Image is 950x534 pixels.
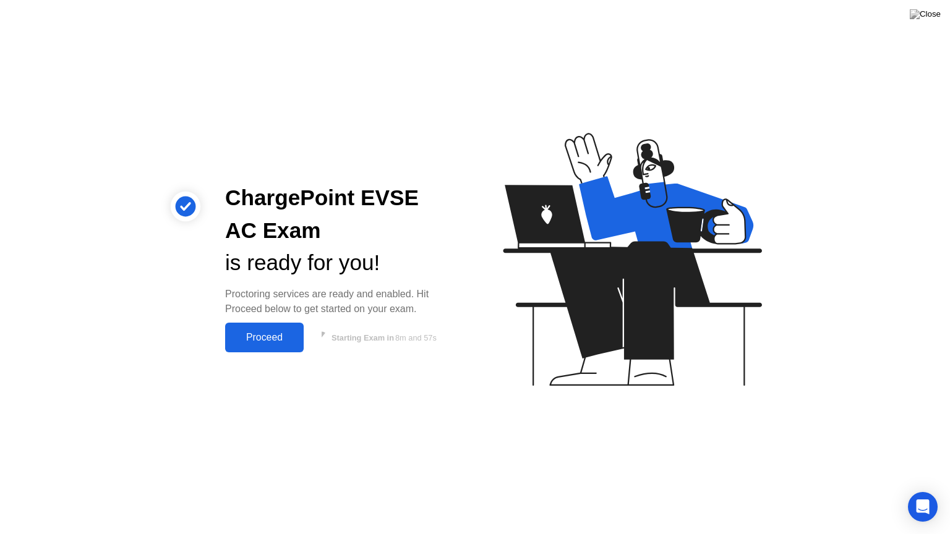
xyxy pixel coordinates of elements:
img: Close [910,9,941,19]
div: Proceed [229,332,300,343]
button: Starting Exam in8m and 57s [310,326,455,349]
div: Proctoring services are ready and enabled. Hit Proceed below to get started on your exam. [225,287,455,316]
div: Open Intercom Messenger [908,492,938,522]
div: is ready for you! [225,247,455,279]
button: Proceed [225,323,304,352]
div: ChargePoint EVSE AC Exam [225,182,455,247]
span: 8m and 57s [395,333,437,342]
